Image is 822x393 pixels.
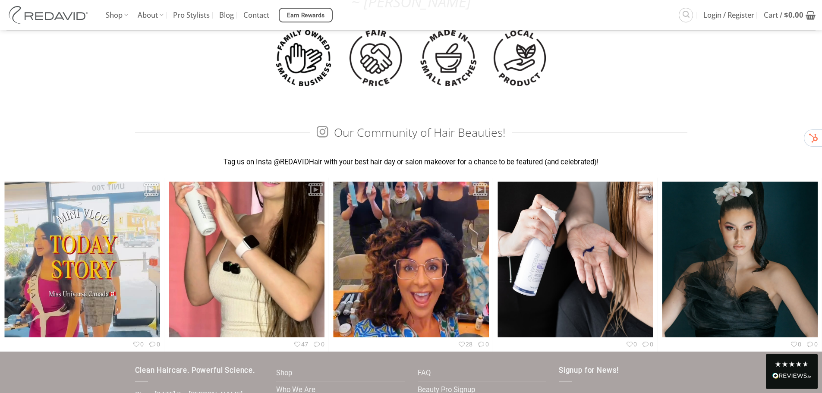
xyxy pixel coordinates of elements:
span: 0 [806,340,818,348]
span: Cart / [764,4,803,26]
div: Read All Reviews [772,371,811,382]
span: Earn Rewards [287,11,325,20]
span: 0 [132,340,144,348]
span: 0 [312,340,324,348]
a: FAQ [418,365,431,382]
span: $ [784,10,788,20]
span: 0 [641,340,653,348]
span: Login / Register [703,4,754,26]
span: 0 [625,340,637,348]
span: Clean Haircare. Powerful Science. [135,366,255,374]
span: 0 [148,340,160,348]
img: REDAVID Salon Products | United States [6,6,93,24]
: 280 [329,177,493,352]
span: Signup for News! [559,366,619,374]
img: REVIEWS.io [772,373,811,379]
a: Search [679,8,693,22]
span: 0 [790,340,802,348]
img: thumbnail_3702831576714971878.jpg [662,162,818,357]
span: Our Community of Hair Beauties! [317,125,505,140]
: 00 [493,177,658,352]
: 00 [658,177,822,352]
: 470 [164,177,329,352]
div: 4.8 Stars [775,361,809,368]
bdi: 0.00 [784,10,803,20]
a: Earn Rewards [279,8,333,22]
span: 47 [293,340,309,348]
span: 0 [477,340,489,348]
a: Shop [276,365,292,382]
div: Read All Reviews [766,354,818,389]
img: thumbnail_3704265543712613595.jpg [498,162,653,357]
span: 28 [457,340,473,348]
